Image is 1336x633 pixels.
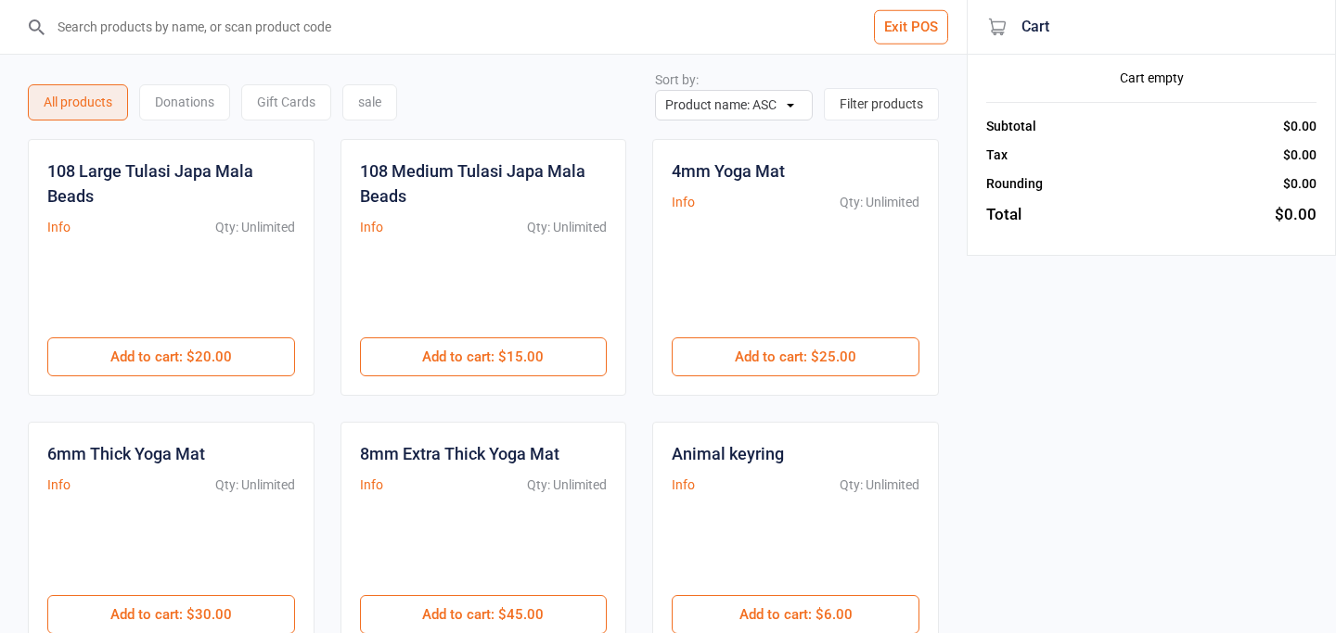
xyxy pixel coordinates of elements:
div: sale [342,84,397,120]
div: All products [28,84,128,120]
div: Qty: Unlimited [840,475,919,495]
div: $0.00 [1283,117,1317,136]
button: Add to cart: $25.00 [672,337,919,376]
div: Subtotal [986,117,1036,136]
div: 108 Medium Tulasi Japa Mala Beads [360,158,608,209]
div: Total [986,203,1021,227]
label: Sort by: [655,72,699,87]
div: Qty: Unlimited [527,218,607,237]
div: $0.00 [1275,203,1317,227]
div: 6mm Thick Yoga Mat [47,441,205,466]
div: 4mm Yoga Mat [672,158,785,184]
div: Qty: Unlimited [215,218,295,237]
button: Add to cart: $15.00 [360,337,608,376]
button: Add to cart: $20.00 [47,337,295,376]
button: Info [360,475,383,495]
div: Qty: Unlimited [840,193,919,212]
div: 8mm Extra Thick Yoga Mat [360,441,559,466]
div: Donations [139,84,230,120]
button: Info [47,475,71,495]
button: Info [47,218,71,237]
button: Info [360,218,383,237]
button: Info [672,475,695,495]
button: Info [672,193,695,212]
div: Qty: Unlimited [215,475,295,495]
button: Exit POS [874,10,948,44]
div: 108 Large Tulasi Japa Mala Beads [47,158,295,209]
div: Animal keyring [672,441,784,466]
div: Gift Cards [241,84,331,120]
div: Cart empty [986,69,1317,88]
button: Filter products [824,88,939,120]
div: Rounding [986,174,1043,194]
div: Tax [986,146,1008,165]
div: $0.00 [1283,146,1317,165]
div: Qty: Unlimited [527,475,607,495]
div: $0.00 [1283,174,1317,194]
